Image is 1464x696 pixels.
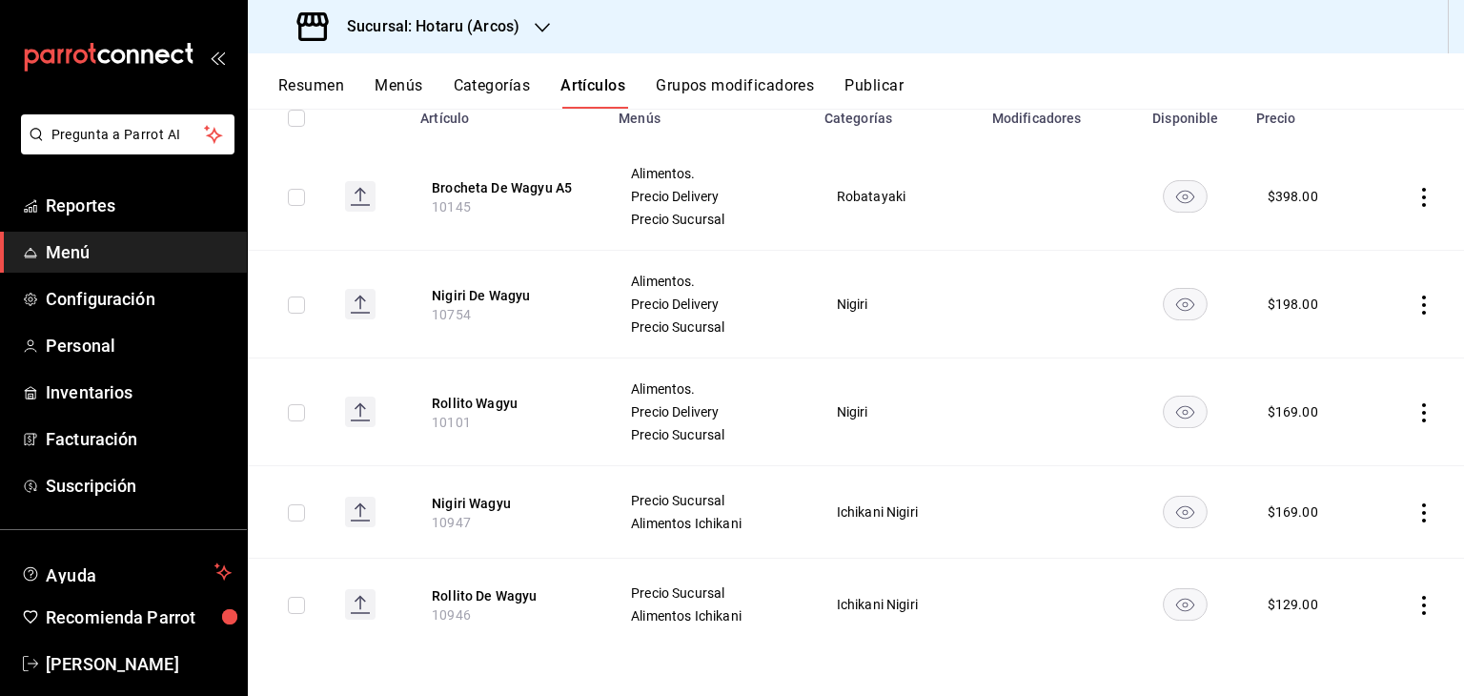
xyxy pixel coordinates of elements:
th: Menús [607,82,813,143]
button: Categorías [454,76,531,109]
span: Precio Sucursal [631,586,789,600]
button: actions [1414,503,1433,522]
span: Alimentos Ichikani [631,517,789,530]
span: 10754 [432,307,471,322]
span: Ichikani Nigiri [837,598,957,611]
th: Artículo [409,82,607,143]
th: Categorías [813,82,981,143]
button: edit-product-location [432,586,584,605]
span: 10145 [432,199,471,215]
button: Grupos modificadores [656,76,814,109]
button: actions [1414,296,1433,315]
div: navigation tabs [278,76,1464,109]
span: Precio Sucursal [631,428,789,441]
span: Reportes [46,193,232,218]
span: Precio Sucursal [631,494,789,507]
span: Precio Sucursal [631,213,789,226]
span: Precio Delivery [631,190,789,203]
span: Alimentos. [631,382,789,396]
button: edit-product-location [432,286,584,305]
span: Menú [46,239,232,265]
button: availability-product [1163,496,1208,528]
button: availability-product [1163,288,1208,320]
button: Artículos [560,76,625,109]
div: $ 169.00 [1268,402,1318,421]
button: edit-product-location [432,494,584,513]
button: edit-product-location [432,394,584,413]
span: Personal [46,333,232,358]
span: [PERSON_NAME] [46,651,232,677]
span: Robatayaki [837,190,957,203]
span: Nigiri [837,297,957,311]
button: actions [1414,596,1433,615]
h3: Sucursal: Hotaru (Arcos) [332,15,519,38]
a: Pregunta a Parrot AI [13,138,234,158]
div: $ 398.00 [1268,187,1318,206]
button: Publicar [844,76,904,109]
button: edit-product-location [432,178,584,197]
span: Alimentos. [631,275,789,288]
th: Precio [1245,82,1370,143]
span: Nigiri [837,405,957,419]
span: Configuración [46,286,232,312]
th: Disponible [1127,82,1245,143]
span: Facturación [46,426,232,452]
span: Precio Sucursal [631,320,789,334]
button: availability-product [1163,588,1208,621]
button: actions [1414,188,1433,207]
span: 10946 [432,607,471,623]
span: Precio Delivery [631,405,789,419]
button: Menús [375,76,422,109]
button: availability-product [1163,180,1208,213]
button: Resumen [278,76,344,109]
button: actions [1414,403,1433,422]
button: availability-product [1163,396,1208,428]
div: $ 129.00 [1268,595,1318,614]
span: Pregunta a Parrot AI [51,125,205,145]
span: Ayuda [46,561,207,583]
th: Modificadores [981,82,1127,143]
button: Pregunta a Parrot AI [21,114,234,154]
span: 10101 [432,415,471,430]
button: open_drawer_menu [210,50,225,65]
span: Inventarios [46,379,232,405]
span: Ichikani Nigiri [837,505,957,519]
span: Alimentos. [631,167,789,180]
div: $ 169.00 [1268,502,1318,522]
span: Precio Delivery [631,297,789,311]
span: 10947 [432,515,471,530]
div: $ 198.00 [1268,295,1318,314]
span: Suscripción [46,473,232,499]
span: Recomienda Parrot [46,604,232,630]
span: Alimentos Ichikani [631,609,789,623]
